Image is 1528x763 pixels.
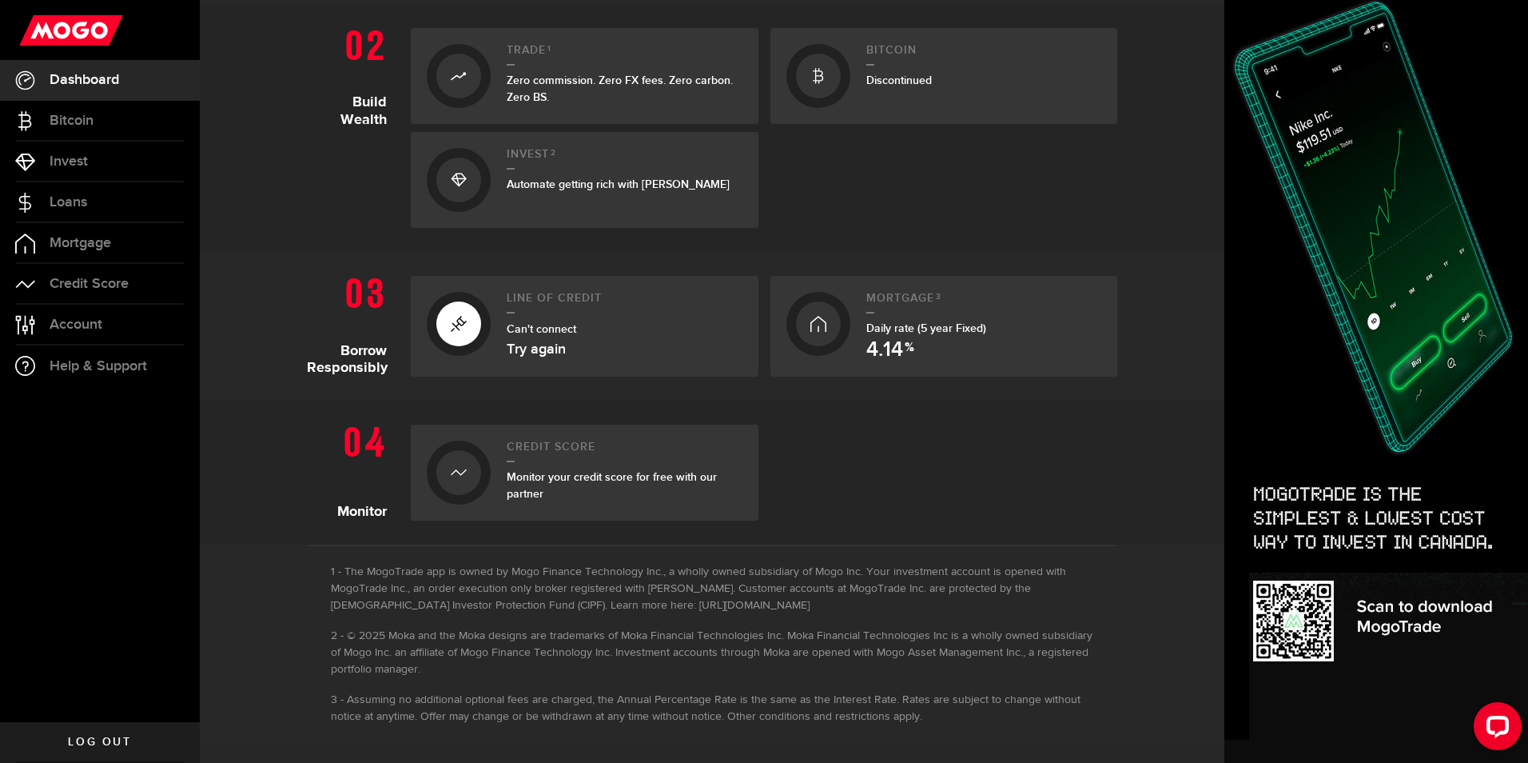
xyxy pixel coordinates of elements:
span: Daily rate (5 year Fixed) [866,322,986,335]
a: Trade1Zero commission. Zero FX fees. Zero carbon. Zero BS. [411,28,758,124]
div: Can't connect [507,320,742,357]
iframe: LiveChat chat widget [1461,696,1528,763]
span: Automate getting rich with [PERSON_NAME] [507,178,730,191]
h1: Build Wealth [307,20,399,228]
span: 4.14 [866,340,903,361]
span: Account [50,318,102,332]
sup: 3 [936,292,941,302]
a: BitcoinDiscontinued [770,28,1118,124]
span: Monitor your credit score for free with our partner [507,470,717,501]
h2: Credit Score [507,441,742,462]
a: Invest2Automate getting rich with [PERSON_NAME] [411,132,758,228]
a: Line of creditCan't connectTry again [411,276,758,377]
a: Mortgage3Daily rate (5 year Fixed) 4.14 % [770,276,1118,377]
h1: Monitor [307,417,399,521]
h2: Line of credit [507,292,742,314]
span: Bitcoin [50,114,94,128]
h2: Mortgage [866,292,1102,314]
h2: Bitcoin [866,44,1102,66]
span: Loans [50,195,87,210]
span: % [905,342,914,361]
span: Invest [50,154,88,169]
span: Dashboard [50,73,119,87]
a: Try again [507,342,566,357]
h1: Borrow Responsibly [307,268,399,377]
h2: Trade [507,44,742,66]
a: Credit ScoreMonitor your credit score for free with our partner [411,425,758,521]
h2: Invest [507,148,742,170]
span: Mortgage [50,236,111,250]
span: Discontinued [866,74,932,87]
span: Help & Support [50,359,147,374]
span: Zero commission. Zero FX fees. Zero carbon. Zero BS. [507,74,733,104]
li: © 2025 Moka and the Moka designs are trademarks of Moka Financial Technologies Inc. Moka Financia... [331,628,1093,678]
span: Log out [68,737,131,748]
li: The MogoTrade app is owned by Mogo Finance Technology Inc., a wholly owned subsidiary of Mogo Inc... [331,564,1093,614]
sup: 2 [551,148,556,158]
sup: 1 [547,44,551,54]
span: Credit Score [50,277,129,291]
li: Assuming no additional optional fees are charged, the Annual Percentage Rate is the same as the I... [331,692,1093,725]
